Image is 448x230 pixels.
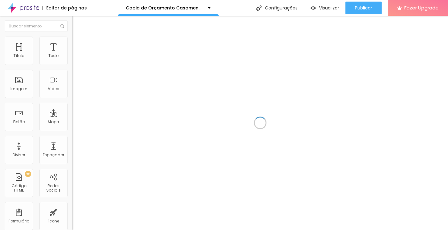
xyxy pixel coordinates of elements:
[6,184,31,193] div: Código HTML
[126,6,203,10] p: Copia de Orçamento Casamento Civil ou Renovação de Alianças 2022
[60,24,64,28] img: Icone
[42,6,87,10] div: Editor de páginas
[48,54,59,58] div: Texto
[14,54,24,58] div: Título
[13,120,25,124] div: Botão
[319,5,339,10] span: Visualizar
[5,20,68,32] input: Buscar elemento
[256,5,262,11] img: Icone
[404,5,439,10] span: Fazer Upgrade
[345,2,382,14] button: Publicar
[304,2,345,14] button: Visualizar
[355,5,372,10] span: Publicar
[13,153,25,157] div: Divisor
[8,219,29,223] div: Formulário
[311,5,316,11] img: view-1.svg
[43,153,64,157] div: Espaçador
[48,120,59,124] div: Mapa
[41,184,66,193] div: Redes Sociais
[48,87,59,91] div: Vídeo
[48,219,59,223] div: Ícone
[10,87,27,91] div: Imagem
